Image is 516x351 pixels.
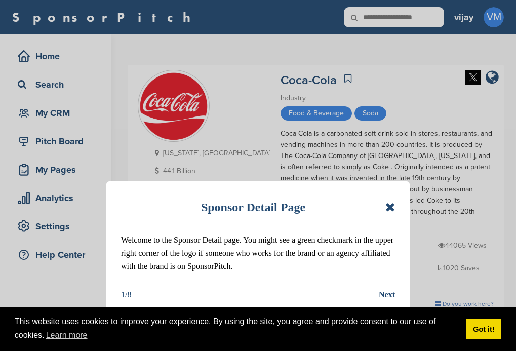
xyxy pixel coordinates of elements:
iframe: Button to launch messaging window [475,310,508,343]
button: Next [379,288,395,301]
a: learn more about cookies [45,328,89,343]
h1: Sponsor Detail Page [201,196,305,218]
a: dismiss cookie message [466,319,501,339]
p: Welcome to the Sponsor Detail page. You might see a green checkmark in the upper right corner of ... [121,233,395,273]
span: This website uses cookies to improve your experience. By using the site, you agree and provide co... [15,316,458,343]
div: 1/8 [121,288,131,301]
